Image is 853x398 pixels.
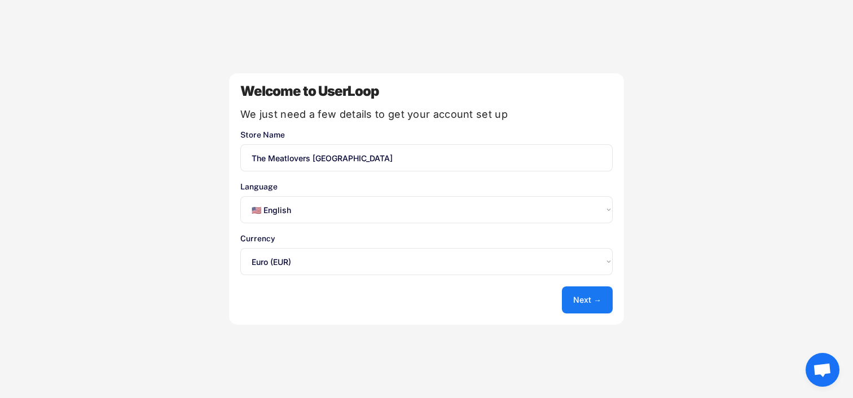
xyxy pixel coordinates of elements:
[240,85,613,98] div: Welcome to UserLoop
[240,235,613,242] div: Currency
[240,183,613,191] div: Language
[240,144,613,171] input: You store's name
[806,353,839,387] div: Open chat
[240,131,613,139] div: Store Name
[240,109,613,120] div: We just need a few details to get your account set up
[562,286,613,313] button: Next →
